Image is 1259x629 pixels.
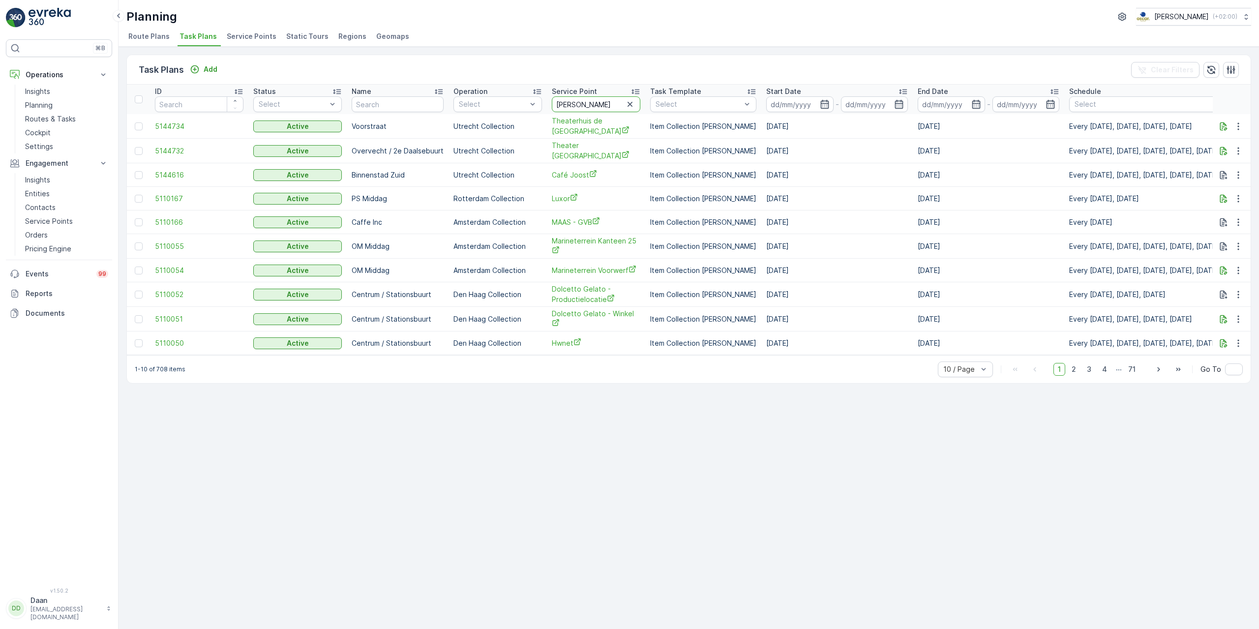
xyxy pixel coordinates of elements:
p: 1-10 of 708 items [135,365,185,373]
span: 3 [1082,363,1096,376]
td: [DATE] [913,114,1064,139]
img: basis-logo_rgb2x.png [1136,11,1150,22]
div: Toggle Row Selected [135,267,143,274]
p: Active [287,170,309,180]
a: Dolcetto Gelato - Winkel [552,309,640,329]
button: Active [253,193,342,205]
a: 5110054 [155,266,243,275]
p: Active [287,121,309,131]
p: ID [155,87,162,96]
p: Amsterdam Collection [453,266,542,275]
a: Café Joost [552,170,640,180]
a: Entities [21,187,112,201]
a: Reports [6,284,112,303]
p: Den Haag Collection [453,314,542,324]
button: Active [253,216,342,228]
p: Engagement [26,158,92,168]
p: Item Collection [PERSON_NAME] [650,146,756,156]
p: Active [287,217,309,227]
button: Active [253,145,342,157]
span: v 1.50.2 [6,588,112,594]
a: 5110167 [155,194,243,204]
p: Active [287,194,309,204]
div: Toggle Row Selected [135,195,143,203]
td: [DATE] [761,282,913,307]
a: Service Points [21,214,112,228]
p: Item Collection [PERSON_NAME] [650,217,756,227]
input: Search [155,96,243,112]
p: Routes & Tasks [25,114,76,124]
a: 5110050 [155,338,243,348]
div: Toggle Row Selected [135,339,143,347]
td: [DATE] [761,139,913,163]
span: Static Tours [286,31,329,41]
p: Settings [25,142,53,151]
td: [DATE] [761,331,913,355]
div: Toggle Row Selected [135,315,143,323]
td: [DATE] [761,307,913,331]
td: [DATE] [913,331,1064,355]
input: dd/mm/yyyy [992,96,1060,112]
td: [DATE] [913,234,1064,259]
div: Toggle Row Selected [135,291,143,299]
span: Task Plans [180,31,217,41]
span: 5144734 [155,121,243,131]
p: OM Middag [352,241,444,251]
a: 5110052 [155,290,243,300]
div: Toggle Row Selected [135,122,143,130]
p: Daan [30,596,101,605]
td: [DATE] [913,259,1064,282]
p: Insights [25,87,50,96]
a: MAAS - GVB [552,217,640,227]
p: Rotterdam Collection [453,194,542,204]
p: Add [204,64,217,74]
input: Search [552,96,640,112]
div: Toggle Row Selected [135,171,143,179]
p: ⌘B [95,44,105,52]
p: End Date [918,87,948,96]
a: 5110166 [155,217,243,227]
p: Item Collection [PERSON_NAME] [650,266,756,275]
p: Active [287,146,309,156]
button: Active [253,120,342,132]
span: 2 [1067,363,1080,376]
p: Den Haag Collection [453,290,542,300]
p: Entities [25,189,50,199]
td: [DATE] [913,187,1064,210]
a: 5144732 [155,146,243,156]
p: Status [253,87,276,96]
td: [DATE] [761,234,913,259]
a: Pricing Engine [21,242,112,256]
a: Marineterrein Voorwerf [552,265,640,275]
p: Start Date [766,87,801,96]
button: Active [253,313,342,325]
td: [DATE] [913,307,1064,331]
span: Dolcetto Gelato - Productielocatie [552,284,640,304]
td: [DATE] [761,210,913,234]
a: Settings [21,140,112,153]
p: Centrum / Stationsbuurt [352,338,444,348]
p: Active [287,266,309,275]
td: [DATE] [761,163,913,187]
p: - [987,98,990,110]
p: Item Collection [PERSON_NAME] [650,338,756,348]
span: Hwnet [552,338,640,348]
p: Name [352,87,371,96]
span: Go To [1200,364,1221,374]
a: Insights [21,85,112,98]
a: 5110055 [155,241,243,251]
span: 4 [1098,363,1111,376]
p: Insights [25,175,50,185]
p: Schedule [1069,87,1101,96]
p: - [836,98,839,110]
a: Luxor [552,193,640,204]
a: Theaterhuis de Berenkuil [552,116,640,136]
p: Binnenstad Zuid [352,170,444,180]
img: logo_light-DOdMpM7g.png [29,8,71,28]
p: OM Middag [352,266,444,275]
button: Clear Filters [1131,62,1199,78]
